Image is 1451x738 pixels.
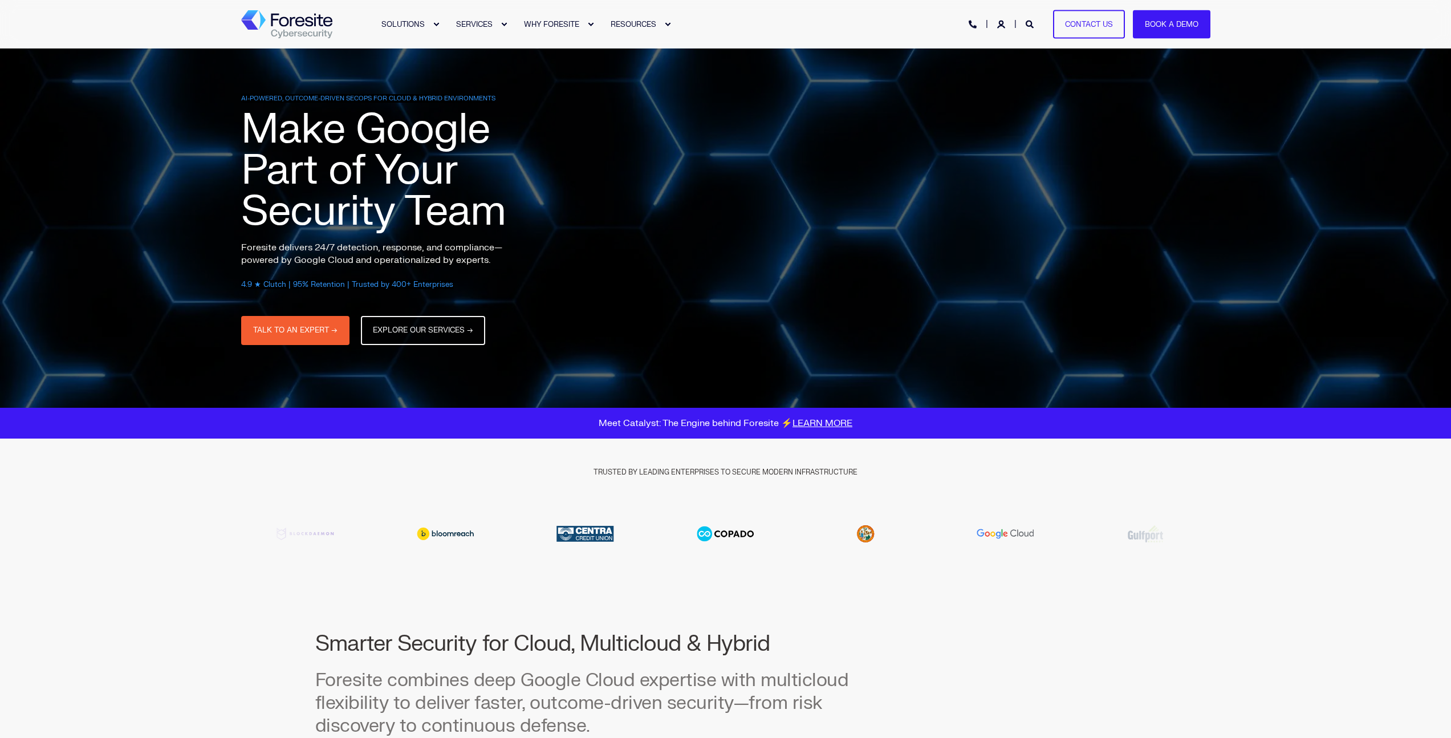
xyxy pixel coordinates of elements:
[241,517,369,551] div: 2 / 20
[524,19,579,29] span: WHY FORESITE
[315,631,856,658] h2: Smarter Security for Cloud, Multicloud & Hybrid
[587,21,594,28] div: Expand WHY FORESITE
[433,21,440,28] div: Expand SOLUTIONS
[949,517,1063,551] img: Google Cloud logo
[315,669,856,737] h3: Foresite combines deep Google Cloud expertise with multicloud flexibility to deliver faster, outc...
[664,21,671,28] div: Expand RESOURCES
[1053,10,1125,39] a: Contact Us
[801,517,930,551] div: 6 / 20
[241,316,349,345] a: TALK TO AN EXPERT →
[381,19,425,29] span: SOLUTIONS
[241,94,495,103] span: AI-POWERED, OUTCOME-DRIVEN SECOPS FOR CLOUD & HYBRID ENVIRONMENTS
[381,528,510,540] div: 3 / 20
[241,103,506,238] span: Make Google Part of Your Security Team
[248,517,362,551] img: Blockdaemon logo
[661,517,790,551] div: 5 / 20
[594,468,857,477] span: TRUSTED BY LEADING ENTERPRISES TO SECURE MODERN INFRASTRUCTURE
[241,241,526,266] p: Foresite delivers 24/7 detection, response, and compliance—powered by Google Cloud and operationa...
[611,19,656,29] span: RESOURCES
[1133,10,1210,39] a: Book a Demo
[241,280,453,289] span: 4.9 ★ Clutch | 95% Retention | Trusted by 400+ Enterprises
[599,417,852,429] span: Meet Catalyst: The Engine behind Foresite ⚡️
[997,19,1007,29] a: Login
[241,10,332,39] img: Foresite logo, a hexagon shape of blues with a directional arrow to the right hand side, and the ...
[361,316,485,345] a: EXPLORE OUR SERVICES →
[941,517,1070,551] div: 7 / 20
[1088,517,1202,551] img: Gulfport Energy logo
[808,517,922,551] img: Florida Department State logo
[529,517,643,551] img: Centra Credit Union logo
[241,10,332,39] a: Back to Home
[1082,517,1210,551] div: 8 / 20
[501,21,507,28] div: Expand SERVICES
[388,528,502,540] img: Bloomreach logo
[1026,19,1036,29] a: Open Search
[521,517,650,551] div: 4 / 20
[668,517,782,551] img: Copado logo
[792,417,852,429] a: LEARN MORE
